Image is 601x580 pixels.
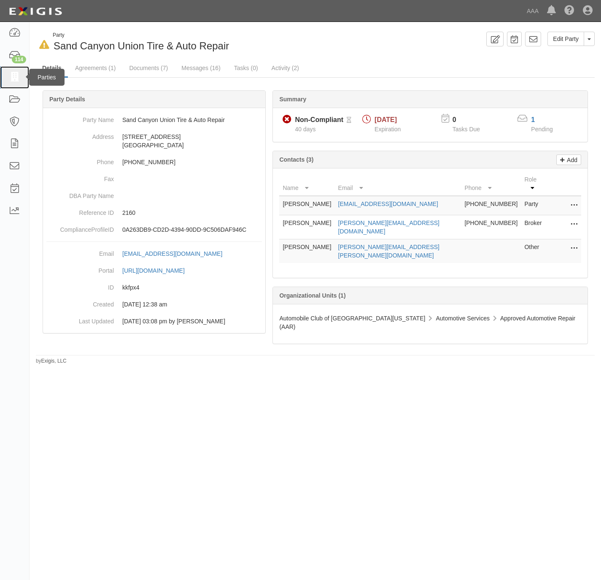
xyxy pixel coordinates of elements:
a: AAA [523,3,543,19]
a: [EMAIL_ADDRESS][DOMAIN_NAME] [338,201,438,207]
span: Pending [531,126,552,133]
a: Exigis, LLC [41,358,67,364]
dt: Portal [46,262,114,275]
span: Since 08/08/2025 [295,126,315,133]
dd: kkfpx4 [46,279,262,296]
td: Other [521,239,547,263]
a: Add [556,154,581,165]
i: Help Center - Complianz [564,6,574,16]
div: Party [53,32,229,39]
dd: Sand Canyon Union Tire & Auto Repair [46,111,262,128]
td: [PERSON_NAME] [279,239,334,263]
td: Party [521,196,547,215]
td: [PHONE_NUMBER] [461,215,521,239]
div: Non-Compliant [295,115,343,125]
a: Edit Party [547,32,584,46]
i: Pending Review [347,117,351,123]
a: 1 [531,116,535,123]
span: Automotive Services [436,315,490,322]
dd: [PHONE_NUMBER] [46,154,262,171]
dt: Reference ID [46,204,114,217]
a: [URL][DOMAIN_NAME] [122,267,194,274]
td: Broker [521,215,547,239]
a: Tasks (0) [228,60,264,76]
a: Messages (16) [175,60,227,76]
th: Name [279,172,334,196]
dt: Last Updated [46,313,114,325]
a: Details [36,60,68,78]
th: Role [521,172,547,196]
th: Email [335,172,461,196]
span: [DATE] [375,116,397,123]
dt: Email [46,245,114,258]
b: Summary [279,96,306,103]
img: logo-5460c22ac91f19d4615b14bd174203de0afe785f0fc80cf4dbbc73dc1793850b.png [6,4,65,19]
dt: Address [46,128,114,141]
td: [PERSON_NAME] [279,196,334,215]
td: [PERSON_NAME] [279,215,334,239]
dt: Created [46,296,114,309]
th: Phone [461,172,521,196]
p: 2160 [122,209,262,217]
b: Organizational Units (1) [279,292,345,299]
dt: Phone [46,154,114,166]
a: [PERSON_NAME][EMAIL_ADDRESS][PERSON_NAME][DOMAIN_NAME] [338,244,439,259]
dt: DBA Party Name [46,187,114,200]
div: 114 [12,56,26,63]
td: [PHONE_NUMBER] [461,196,521,215]
a: Agreements (1) [69,60,122,76]
span: Tasks Due [453,126,480,133]
dt: Party Name [46,111,114,124]
div: Sand Canyon Union Tire & Auto Repair [36,32,309,53]
a: Activity (2) [265,60,305,76]
b: Contacts (3) [279,156,313,163]
a: [PERSON_NAME][EMAIL_ADDRESS][DOMAIN_NAME] [338,220,439,235]
div: [EMAIL_ADDRESS][DOMAIN_NAME] [122,249,222,258]
i: Non-Compliant [283,115,291,124]
dt: ComplianceProfileID [46,221,114,234]
dd: [STREET_ADDRESS] [GEOGRAPHIC_DATA] [46,128,262,154]
span: Sand Canyon Union Tire & Auto Repair [54,40,229,51]
b: Party Details [49,96,85,103]
p: Add [565,155,577,165]
p: 0 [453,115,491,125]
i: In Default since 08/22/2025 [39,41,49,49]
div: Parties [29,69,65,86]
a: [EMAIL_ADDRESS][DOMAIN_NAME] [122,250,232,257]
dd: 03/10/2023 12:38 am [46,296,262,313]
dt: ID [46,279,114,292]
small: by [36,358,67,365]
a: Documents (7) [123,60,174,76]
span: Expiration [375,126,401,133]
span: Automobile Club of [GEOGRAPHIC_DATA][US_STATE] [279,315,425,322]
dd: 10/22/2024 03:08 pm by Benjamin Tully [46,313,262,330]
dt: Fax [46,171,114,183]
p: 0A263DB9-CD2D-4394-90DD-9C506DAF946C [122,225,262,234]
